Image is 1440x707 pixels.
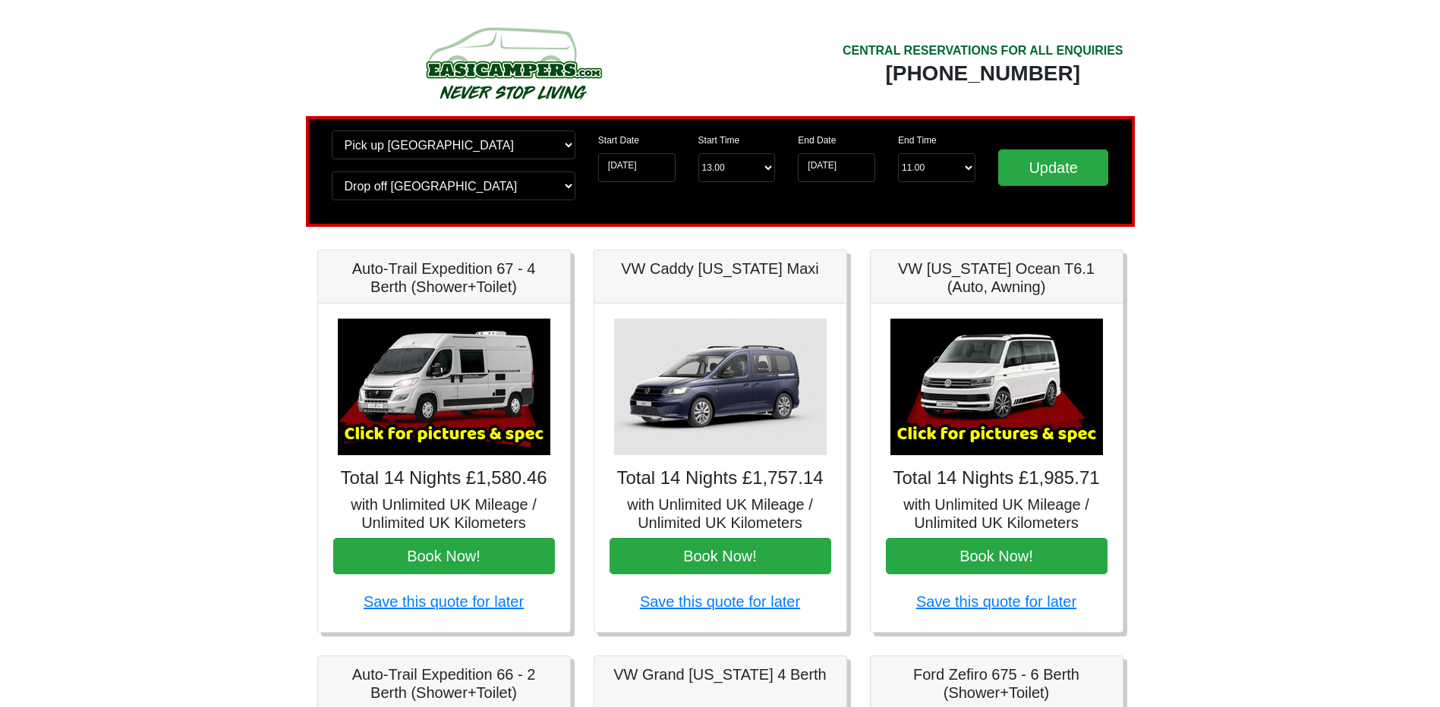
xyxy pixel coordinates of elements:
[333,665,555,702] h5: Auto-Trail Expedition 66 - 2 Berth (Shower+Toilet)
[333,538,555,574] button: Book Now!
[916,593,1076,610] a: Save this quote for later
[898,134,937,147] label: End Time
[886,259,1108,296] h5: VW [US_STATE] Ocean T6.1 (Auto, Awning)
[610,538,831,574] button: Book Now!
[798,153,875,182] input: Return Date
[333,495,555,532] h5: with Unlimited UK Mileage / Unlimited UK Kilometers
[998,149,1109,186] input: Update
[610,259,831,278] h5: VW Caddy [US_STATE] Maxi
[610,665,831,683] h5: VW Grand [US_STATE] 4 Berth
[369,21,657,105] img: campers-checkout-logo.png
[886,467,1108,489] h4: Total 14 Nights £1,985.71
[598,134,639,147] label: Start Date
[333,467,555,489] h4: Total 14 Nights £1,580.46
[798,134,836,147] label: End Date
[364,593,524,610] a: Save this quote for later
[338,319,550,455] img: Auto-Trail Expedition 67 - 4 Berth (Shower+Toilet)
[610,467,831,489] h4: Total 14 Nights £1,757.14
[698,134,740,147] label: Start Time
[843,42,1123,60] div: CENTRAL RESERVATIONS FOR ALL ENQUIRIES
[843,60,1123,87] div: [PHONE_NUMBER]
[890,319,1103,455] img: VW California Ocean T6.1 (Auto, Awning)
[333,259,555,296] h5: Auto-Trail Expedition 67 - 4 Berth (Shower+Toilet)
[614,319,827,455] img: VW Caddy California Maxi
[886,665,1108,702] h5: Ford Zefiro 675 - 6 Berth (Shower+Toilet)
[610,495,831,532] h5: with Unlimited UK Mileage / Unlimited UK Kilometers
[886,538,1108,574] button: Book Now!
[640,593,800,610] a: Save this quote for later
[886,495,1108,532] h5: with Unlimited UK Mileage / Unlimited UK Kilometers
[598,153,676,182] input: Start Date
